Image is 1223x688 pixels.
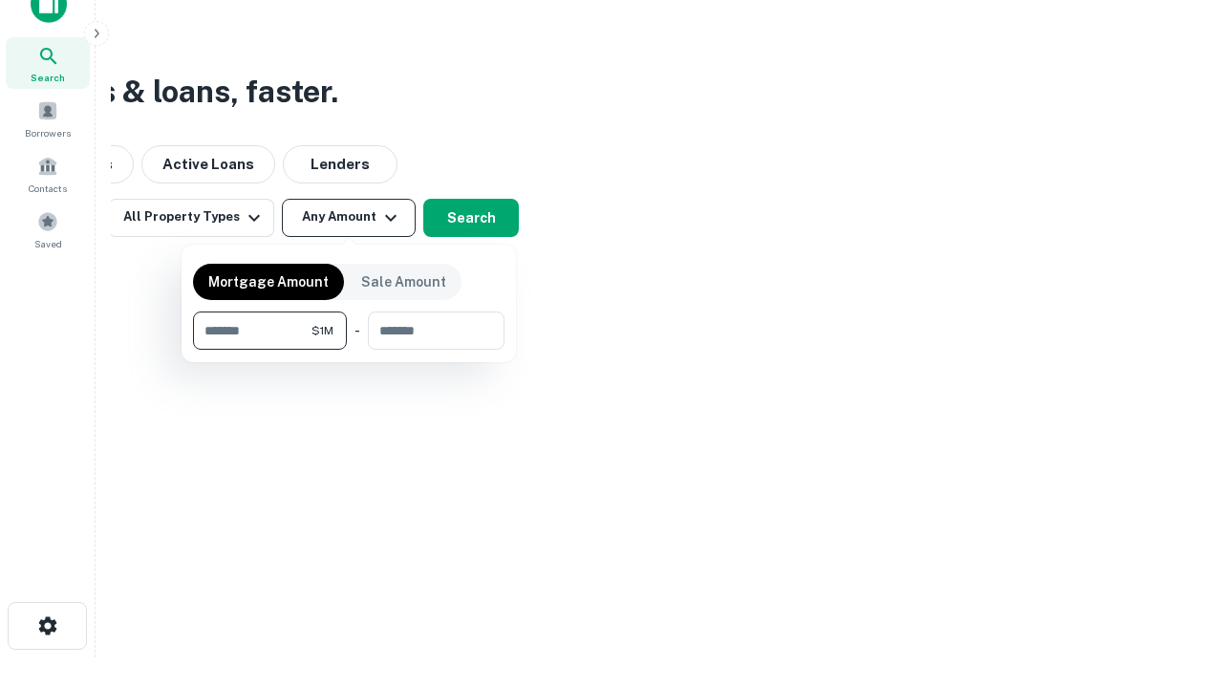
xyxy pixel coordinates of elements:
[208,271,329,292] p: Mortgage Amount
[311,322,333,339] span: $1M
[354,312,360,350] div: -
[361,271,446,292] p: Sale Amount
[1127,535,1223,627] iframe: Chat Widget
